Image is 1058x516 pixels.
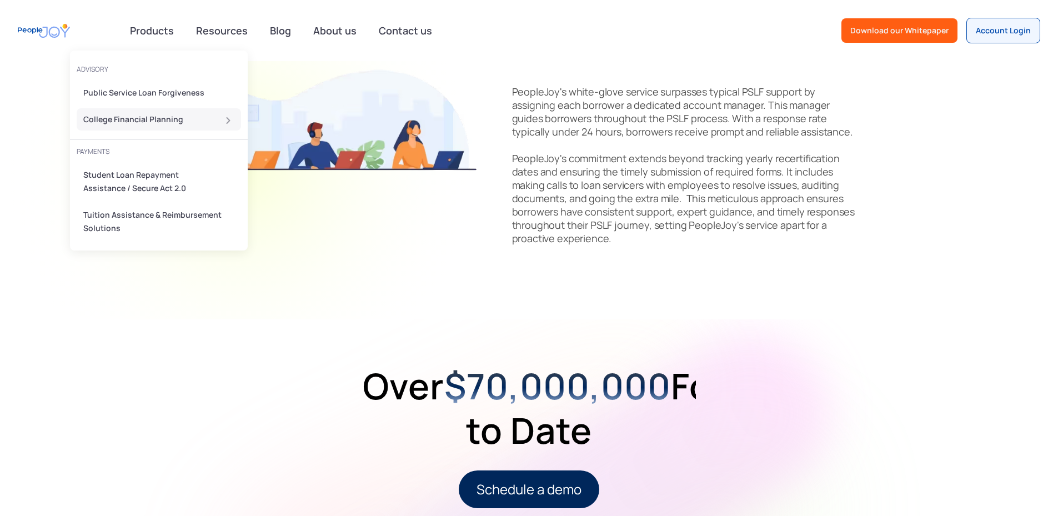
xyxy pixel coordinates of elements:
[850,25,949,36] div: Download our Whitepaper
[83,208,228,235] div: Tuition Assistance & Reimbursement Solutions
[841,18,957,43] a: Download our Whitepaper
[363,364,696,453] h2: Over Forgiven to Date
[77,62,241,77] div: advisory
[18,18,70,43] a: home
[83,113,228,126] div: College Financial Planning
[976,25,1031,36] div: Account Login
[123,19,180,42] div: Products
[372,18,439,43] a: Contact us
[77,204,241,239] a: Tuition Assistance & Reimbursement Solutions
[77,82,241,104] a: Public Service Loan Forgiveness
[966,18,1040,43] a: Account Login
[444,362,671,410] span: $70,000,000
[459,470,599,508] a: Schedule a demo
[77,164,241,199] a: Student Loan Repayment Assistance / Secure Act 2.0
[70,42,248,251] nav: Products
[83,86,228,99] div: Public Service Loan Forgiveness
[307,18,363,43] a: About us
[83,168,208,195] div: Student Loan Repayment Assistance / Secure Act 2.0
[512,85,860,245] p: PeopleJoy's white-glove service surpasses typical PSLF support by assigning each borrower a dedic...
[77,144,241,159] div: PAYMENTS
[189,18,254,43] a: Resources
[263,18,298,43] a: Blog
[174,26,484,220] img: Improve-Your-Employee-Retention-Rate-PeopleJoy
[77,108,241,131] a: College Financial Planning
